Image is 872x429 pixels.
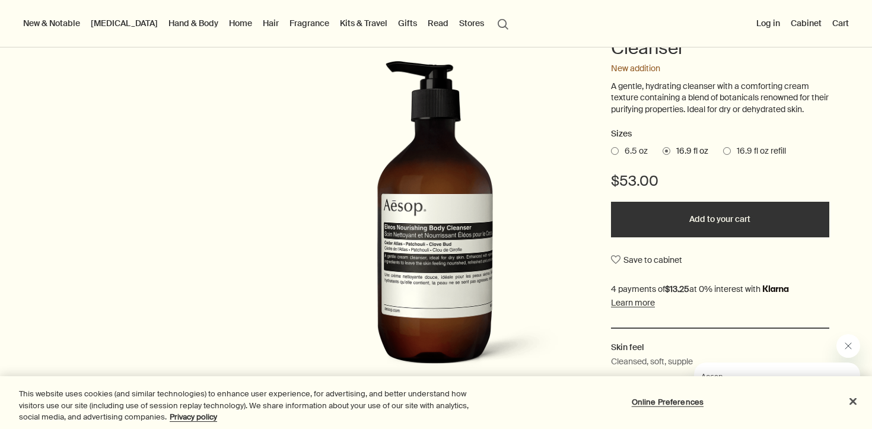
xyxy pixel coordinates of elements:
button: previous slide [396,373,422,399]
button: Save to cabinet [611,249,682,271]
img: Back of Eleos Nourishing Body Cleanser in a recycled plastic bottle. [323,61,584,384]
a: Hair [260,15,281,31]
span: 16.9 fl oz [670,145,708,157]
div: Aesop says "Our consultants are available now to offer personalised product advice.". Open messag... [666,334,860,417]
h2: Sizes [611,127,829,141]
span: Our consultants are available now to offer personalised product advice. [7,25,149,58]
a: Read [425,15,451,31]
a: Cabinet [788,15,824,31]
a: Hand & Body [166,15,221,31]
span: $53.00 [611,171,658,190]
span: 16.9 fl oz refill [731,145,786,157]
button: Add to your cart - $53.00 [611,202,829,237]
button: Online Preferences, Opens the preference center dialog [631,390,705,414]
a: More information about your privacy, opens in a new tab [170,412,217,422]
a: Home [227,15,254,31]
div: This website uses cookies (and similar technologies) to enhance user experience, for advertising,... [19,388,480,423]
iframe: Message from Aesop [694,363,860,417]
h2: Skin feel [611,341,829,354]
button: New & Notable [21,15,82,31]
button: Log in [754,15,782,31]
button: next slide [451,373,477,399]
a: Fragrance [287,15,332,31]
iframe: Close message from Aesop [836,334,860,358]
button: Close [840,388,866,414]
a: Kits & Travel [338,15,390,31]
div: Eleos Nourishing Body Cleanser [291,61,581,399]
p: A gentle, hydrating cleanser with a comforting cream texture containing a blend of botanicals ren... [611,81,829,116]
button: Stores [457,15,486,31]
a: Gifts [396,15,419,31]
a: [MEDICAL_DATA] [88,15,160,31]
p: Cleansed, soft, supple [611,355,693,368]
button: Open search [492,12,514,34]
button: Cart [830,15,851,31]
span: 6.5 oz [619,145,648,157]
